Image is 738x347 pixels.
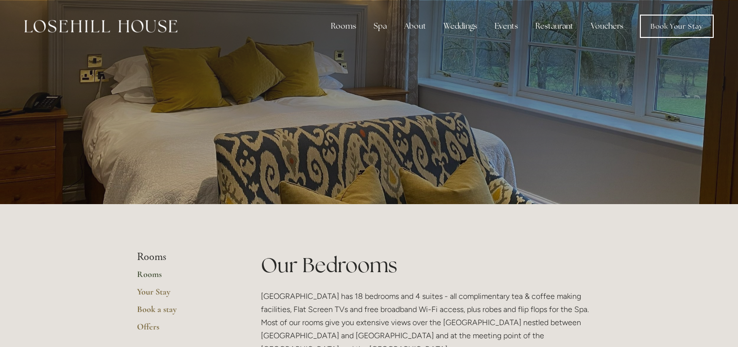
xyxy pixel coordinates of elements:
div: Rooms [323,17,364,36]
a: Book Your Stay [640,15,714,38]
div: Spa [366,17,395,36]
a: Book a stay [137,304,230,321]
a: Offers [137,321,230,339]
a: Rooms [137,269,230,286]
li: Rooms [137,251,230,263]
a: Vouchers [583,17,631,36]
div: Events [487,17,526,36]
a: Your Stay [137,286,230,304]
div: About [396,17,434,36]
div: Restaurant [528,17,581,36]
img: Losehill House [24,20,177,33]
div: Weddings [436,17,485,36]
h1: Our Bedrooms [261,251,601,279]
